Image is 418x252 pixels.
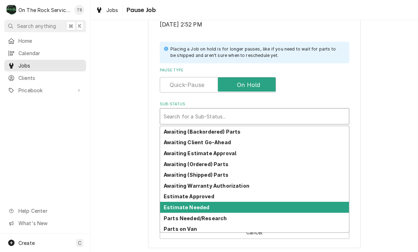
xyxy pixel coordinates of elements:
a: Go to Help Center [4,205,86,217]
a: Home [4,35,86,47]
span: Home [18,37,83,45]
strong: Awaiting (Ordered) Parts [164,161,228,167]
div: Last Started/Resumed On [160,13,349,29]
label: Sub-Status [160,101,349,107]
a: Calendar [4,47,86,59]
span: [DATE] 2:52 PM [160,21,202,28]
div: Placing a Job on hold is for longer pauses, like if you need to wait for parts to be shipped and ... [170,46,342,59]
strong: Awaiting (Backordered) Parts [164,129,241,135]
label: Pause Type [160,68,349,73]
a: Go to Pricebook [4,84,86,96]
a: Clients [4,72,86,84]
strong: Awaiting Estimate Approval [164,150,236,156]
strong: Estimate Needed [164,204,209,210]
strong: Estimate Approved [164,193,214,199]
button: Search anything⌘K [4,20,86,32]
span: Create [18,240,35,246]
span: Pause Job [124,5,156,15]
a: Go to What's New [4,217,86,229]
a: Jobs [4,60,86,71]
span: Jobs [18,62,83,69]
span: Search anything [17,22,56,30]
strong: Awaiting Client Go-Ahead [164,139,231,145]
span: Pricebook [18,87,72,94]
div: Todd Brady's Avatar [74,5,84,15]
span: K [78,22,81,30]
span: Help Center [18,207,82,215]
span: C [78,239,81,247]
span: ⌘ [68,22,73,30]
div: Sub-Status [160,101,349,124]
a: Jobs [93,4,121,16]
span: Calendar [18,49,83,57]
div: TB [74,5,84,15]
strong: Parts on Van [164,226,197,232]
span: Jobs [106,6,118,14]
div: O [6,5,16,15]
strong: Awaiting (Shipped) Parts [164,172,228,178]
div: Pause Type [160,68,349,93]
span: Clients [18,74,83,82]
div: On The Rock Services [18,6,70,14]
span: What's New [18,219,82,227]
strong: Parts Needed/Research [164,215,227,221]
button: Cancel [160,226,349,239]
div: On The Rock Services's Avatar [6,5,16,15]
strong: Awaiting Warranty Authorization [164,183,249,189]
span: Last Started/Resumed On [160,20,349,29]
